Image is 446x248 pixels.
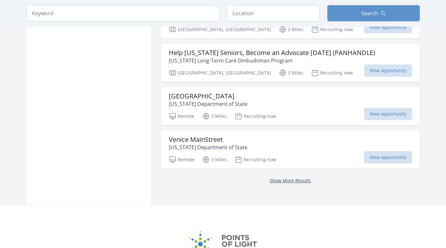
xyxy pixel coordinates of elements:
h3: Venice MainStreet [169,136,247,143]
p: 3 Miles [279,26,303,33]
span: Search [361,9,378,17]
p: [GEOGRAPHIC_DATA], [GEOGRAPHIC_DATA] [169,26,271,33]
span: View opportunity [364,21,412,33]
input: Location [227,5,320,21]
input: Keyword [27,5,219,21]
a: Help [US_STATE] Seniors, Become an Advocate [DATE] (PANHANDLE) [US_STATE] Long-Term Care Ombudsma... [161,44,420,82]
p: Recruiting now [311,69,353,77]
button: Search [327,5,420,21]
p: [US_STATE] Long-Term Care Ombudsman Program [169,57,375,64]
span: View opportunity [364,151,412,163]
p: Recruiting now [234,112,276,120]
a: Show More Results [270,177,311,184]
p: 3 Miles [202,156,227,163]
p: Recruiting now [234,156,276,163]
a: [GEOGRAPHIC_DATA] [US_STATE] Department of State Remote 3 Miles Recruiting now View opportunity [161,87,420,125]
p: 3 Miles [279,69,303,77]
p: [US_STATE] Department of State [169,143,247,151]
h3: [GEOGRAPHIC_DATA] [169,92,247,100]
p: [US_STATE] Department of State [169,100,247,108]
p: 3 Miles [202,112,227,120]
p: Remote [169,156,194,163]
p: Remote [169,112,194,120]
span: View opportunity [364,64,412,77]
p: [GEOGRAPHIC_DATA], [GEOGRAPHIC_DATA] [169,69,271,77]
span: View opportunity [364,108,412,120]
p: Recruiting now [311,26,353,33]
a: Venice MainStreet [US_STATE] Department of State Remote 3 Miles Recruiting now View opportunity [161,130,420,169]
h3: Help [US_STATE] Seniors, Become an Advocate [DATE] (PANHANDLE) [169,49,375,57]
